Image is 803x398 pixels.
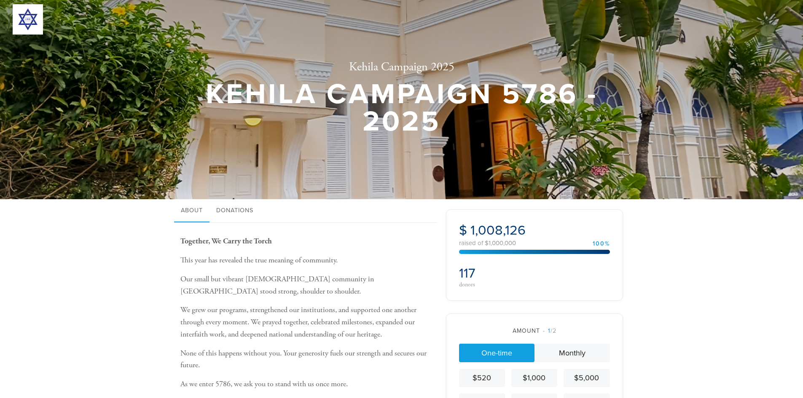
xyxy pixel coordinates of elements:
[593,241,610,247] div: 100%
[174,199,209,223] a: About
[459,344,534,362] a: One-time
[515,372,554,384] div: $1,000
[470,222,526,238] span: 1,008,126
[180,254,433,267] p: This year has revealed the true meaning of community.
[459,282,532,288] div: donors
[564,369,610,387] a: $5,000
[543,327,556,334] span: /2
[180,378,433,390] p: As we enter 5786, we ask you to stand with us once more.
[209,199,260,223] a: Donations
[462,372,502,384] div: $520
[459,240,610,246] div: raised of $1,000,000
[459,369,505,387] a: $520
[459,222,467,238] span: $
[180,304,433,340] p: We grew our programs, strengthened our institutions, and supported one another through every mome...
[459,265,532,281] h2: 117
[204,81,600,135] h1: Kehila Campaign 5786 - 2025
[459,326,610,335] div: Amount
[13,4,43,35] img: 300x300_JWB%20logo.png
[511,369,557,387] a: $1,000
[180,347,433,372] p: None of this happens without you. Your generosity fuels our strength and secures our future.
[567,372,606,384] div: $5,000
[204,60,600,75] h2: Kehila Campaign 2025
[180,273,433,298] p: Our small but vibrant [DEMOGRAPHIC_DATA] community in [GEOGRAPHIC_DATA] stood strong, shoulder to...
[180,236,272,246] b: Together, We Carry the Torch
[548,327,551,334] span: 1
[534,344,610,362] a: Monthly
